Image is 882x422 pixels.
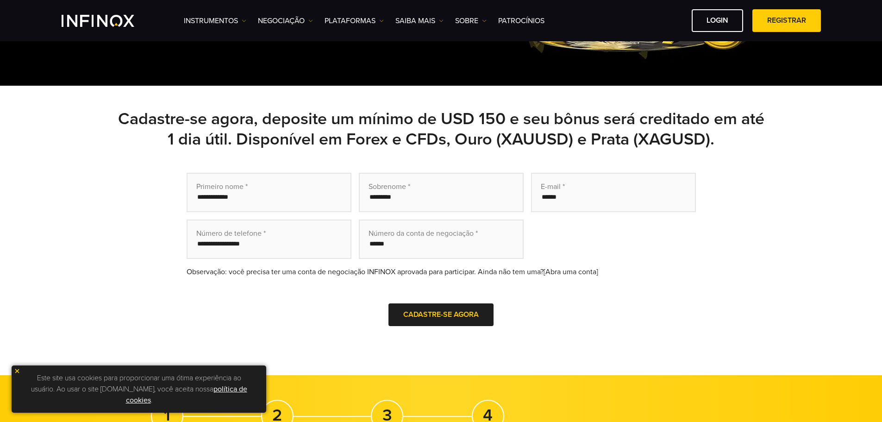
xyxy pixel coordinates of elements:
[498,15,544,26] a: Patrocínios
[692,9,743,32] a: Login
[388,303,494,326] button: Cadastre-se agora
[403,310,479,319] span: Cadastre-se agora
[455,15,487,26] a: SOBRE
[16,370,262,408] p: Este site usa cookies para proporcionar uma ótima experiência ao usuário. Ao usar o site [DOMAIN_...
[62,15,156,27] a: INFINOX Logo
[395,15,444,26] a: Saiba mais
[14,368,20,374] img: yellow close icon
[117,109,765,150] h2: Cadastre-se agora, deposite um mínimo de USD 150 e seu bônus será creditado em até 1 dia útil. Di...
[544,267,598,277] a: [Abra uma conta]
[325,15,384,26] a: PLATAFORMAS
[187,266,696,277] div: Observação: você precisa ter uma conta de negociação INFINOX aprovada para participar. Ainda não ...
[184,15,246,26] a: Instrumentos
[752,9,821,32] a: Registrar
[258,15,313,26] a: NEGOCIAÇÃO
